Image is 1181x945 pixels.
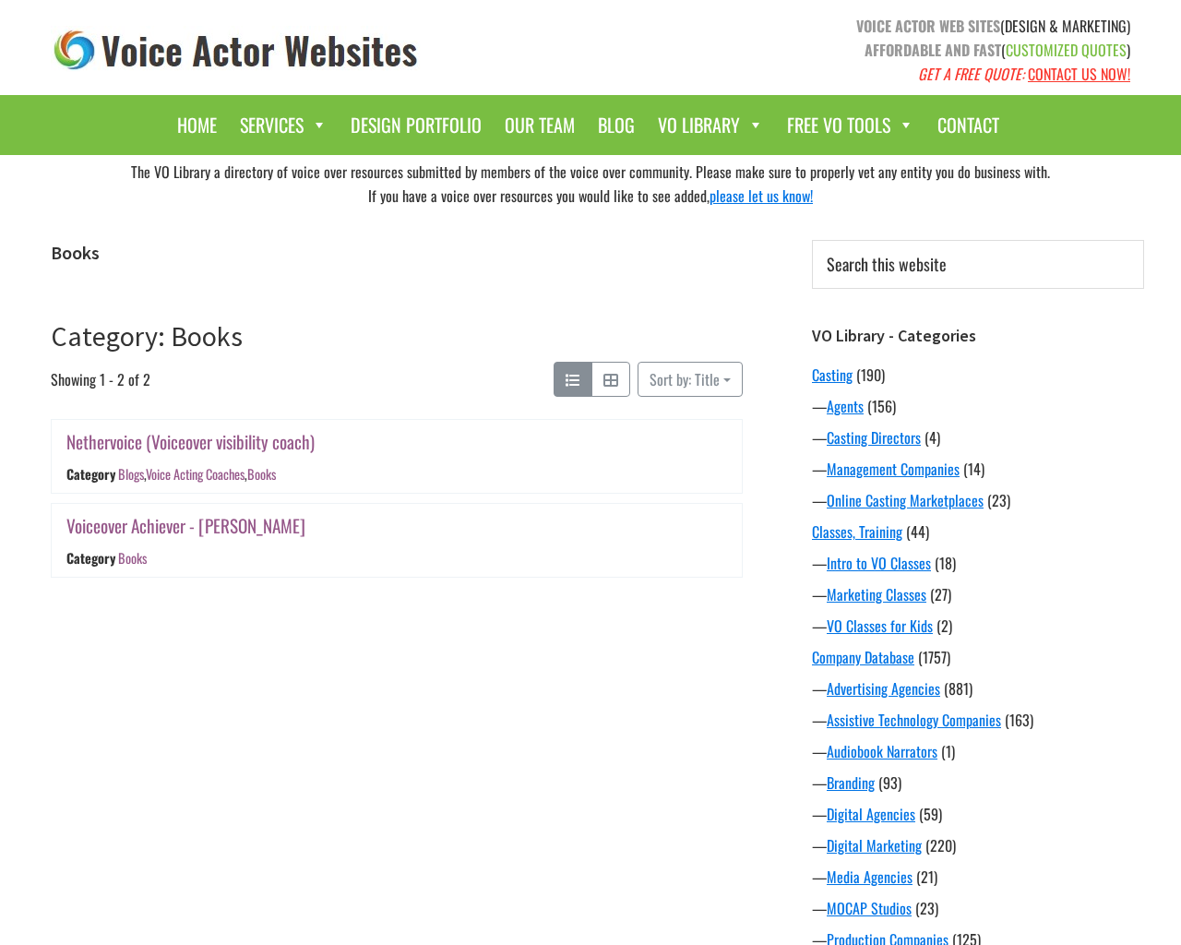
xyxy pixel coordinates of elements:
[906,520,929,543] span: (44)
[812,615,1144,637] div: —
[963,458,984,480] span: (14)
[812,489,1144,511] div: —
[865,39,1001,61] strong: AFFORDABLE AND FAST
[925,834,956,856] span: (220)
[247,465,276,484] a: Books
[168,104,226,146] a: Home
[51,26,422,75] img: voice_actor_websites_logo
[812,803,1144,825] div: —
[118,465,144,484] a: Blogs
[37,155,1144,212] div: The VO Library a directory of voice over resources submitted by members of the voice over communi...
[915,897,938,919] span: (23)
[649,104,773,146] a: VO Library
[827,677,940,700] a: Advertising Agencies
[812,772,1144,794] div: —
[812,740,1144,762] div: —
[812,240,1144,289] input: Search this website
[495,104,584,146] a: Our Team
[604,14,1130,86] p: (DESIGN & MARKETING) ( )
[941,740,955,762] span: (1)
[827,395,864,417] a: Agents
[341,104,491,146] a: Design Portfolio
[812,709,1144,731] div: —
[812,326,1144,346] h3: VO Library - Categories
[812,834,1144,856] div: —
[66,465,115,484] div: Category
[589,104,644,146] a: Blog
[812,395,1144,417] div: —
[812,646,914,668] a: Company Database
[944,677,972,700] span: (881)
[778,104,924,146] a: Free VO Tools
[231,104,337,146] a: Services
[812,552,1144,574] div: —
[827,615,933,637] a: VO Classes for Kids
[827,426,921,449] a: Casting Directors
[827,740,937,762] a: Audiobook Narrators
[66,548,115,568] div: Category
[118,548,147,568] a: Books
[867,395,896,417] span: (156)
[930,583,951,605] span: (27)
[827,583,926,605] a: Marketing Classes
[827,866,913,888] a: Media Agencies
[66,512,305,539] a: Voiceover Achiever - [PERSON_NAME]
[51,362,150,397] span: Showing 1 - 2 of 2
[812,677,1144,700] div: —
[925,426,940,449] span: (4)
[1028,63,1130,85] a: CONTACT US NOW!
[812,520,902,543] a: Classes, Training
[935,552,956,574] span: (18)
[812,458,1144,480] div: —
[916,866,937,888] span: (21)
[919,803,942,825] span: (59)
[827,772,875,794] a: Branding
[827,834,922,856] a: Digital Marketing
[918,63,1024,85] em: GET A FREE QUOTE:
[827,489,984,511] a: Online Casting Marketplaces
[827,458,960,480] a: Management Companies
[936,615,952,637] span: (2)
[146,465,245,484] a: Voice Acting Coaches
[827,552,931,574] a: Intro to VO Classes
[812,897,1144,919] div: —
[827,709,1001,731] a: Assistive Technology Companies
[638,362,743,397] button: Sort by: Title
[812,364,853,386] a: Casting
[1005,709,1033,731] span: (163)
[812,866,1144,888] div: —
[66,428,315,455] a: Nethervoice (Voiceover visibility coach)
[51,242,743,264] h1: Books
[878,772,901,794] span: (93)
[812,583,1144,605] div: —
[710,185,813,207] a: please let us know!
[928,104,1008,146] a: Contact
[827,897,912,919] a: MOCAP Studios
[918,646,950,668] span: (1757)
[856,364,885,386] span: (190)
[827,803,915,825] a: Digital Agencies
[1006,39,1127,61] span: CUSTOMIZED QUOTES
[987,489,1010,511] span: (23)
[856,15,1000,37] strong: VOICE ACTOR WEB SITES
[51,319,743,605] article: Category: Books
[812,426,1144,449] div: —
[118,465,276,484] div: , ,
[51,318,243,353] a: Category: Books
